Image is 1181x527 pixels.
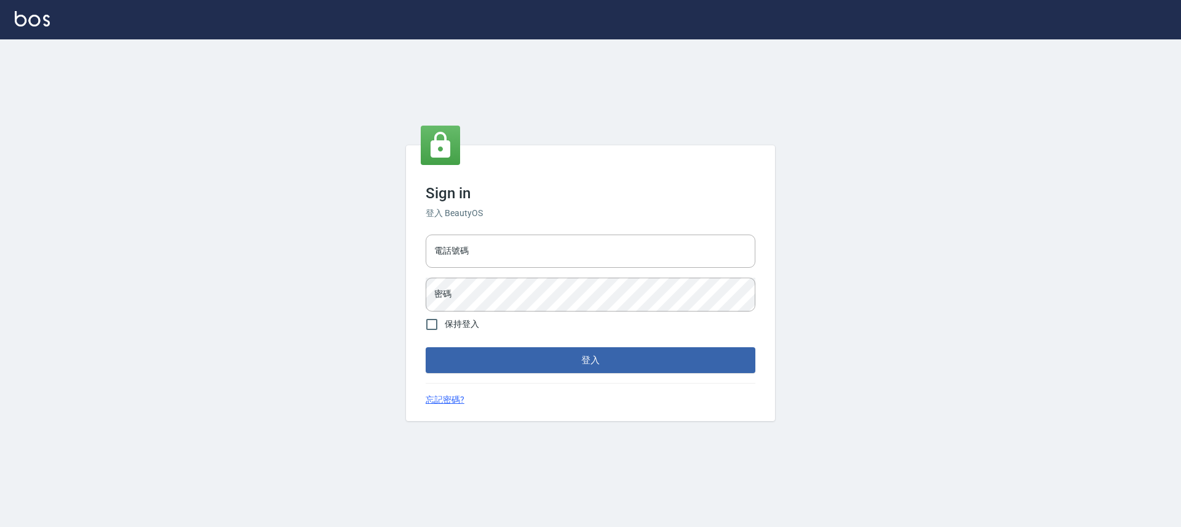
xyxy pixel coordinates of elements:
[426,347,755,373] button: 登入
[426,185,755,202] h3: Sign in
[426,393,464,406] a: 忘記密碼?
[426,207,755,220] h6: 登入 BeautyOS
[15,11,50,26] img: Logo
[445,318,479,331] span: 保持登入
